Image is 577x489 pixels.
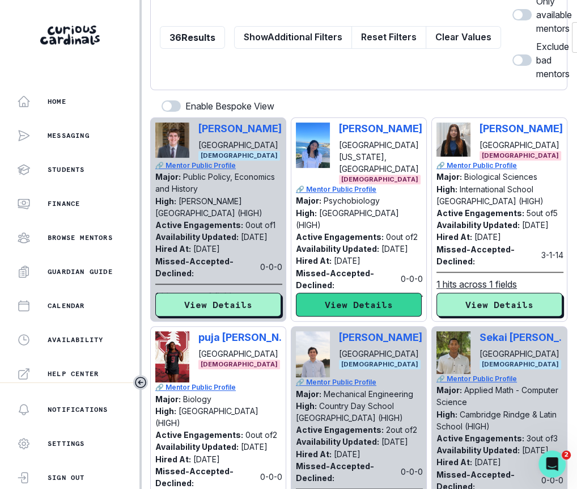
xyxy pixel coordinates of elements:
[198,348,292,360] p: [GEOGRAPHIC_DATA]
[436,184,544,206] p: International School [GEOGRAPHIC_DATA] (HIGH)
[48,267,113,276] p: Guardian Guide
[155,331,189,382] img: Picture of puja nanjappa
[436,445,520,455] p: Availability Updated:
[155,442,239,452] p: Availability Updated:
[198,331,292,343] p: puja [PERSON_NAME]
[48,473,85,482] p: Sign Out
[436,161,563,171] a: 🔗 Mentor Public Profile
[562,450,571,460] span: 2
[334,256,360,265] p: [DATE]
[351,26,426,49] button: Reset Filters
[426,26,501,49] button: Clear Values
[241,232,268,242] p: [DATE]
[436,433,524,443] p: Active Engagements:
[527,433,558,443] p: 3 out of 3
[339,139,422,175] p: [GEOGRAPHIC_DATA][US_STATE], [GEOGRAPHIC_DATA]
[296,331,330,377] img: Picture of Ilan Mayer
[296,377,423,387] a: 🔗 Mentor Public Profile
[296,208,399,230] p: [GEOGRAPHIC_DATA] (HIGH)
[541,249,563,261] p: 3 - 1 - 14
[296,389,321,399] p: Major:
[198,151,280,161] span: [DEMOGRAPHIC_DATA]
[193,244,220,254] p: [DATE]
[155,406,176,416] p: High:
[296,208,317,218] p: High:
[234,26,352,49] button: ShowAdditional Filters
[436,172,462,182] p: Major:
[480,139,563,151] p: [GEOGRAPHIC_DATA]
[480,360,561,369] span: [DEMOGRAPHIC_DATA]
[155,232,239,242] p: Availability Updated:
[155,293,281,317] button: View Details
[48,233,113,242] p: Browse Mentors
[155,255,256,279] p: Missed-Accepted-Declined:
[436,331,470,374] img: Picture of Sekai Tully Carr
[48,165,85,174] p: Students
[48,335,103,344] p: Availability
[480,348,573,360] p: [GEOGRAPHIC_DATA]
[155,196,176,206] p: High:
[296,256,332,265] p: Hired At:
[198,360,280,369] span: [DEMOGRAPHIC_DATA]
[296,123,330,168] img: Picture of Nidhi Munugeti
[155,123,189,158] img: Picture of Justin Greenberg
[155,244,191,254] p: Hired At:
[155,172,181,182] p: Major:
[296,184,423,195] a: 🔗 Mentor Public Profile
[48,97,66,106] p: Home
[296,401,317,411] p: High:
[155,430,243,440] p: Active Engagements:
[401,466,423,478] p: 0 - 0 - 0
[296,196,321,205] p: Major:
[436,277,517,291] u: 1 hits across 1 fields
[436,457,472,467] p: Hired At:
[436,208,524,218] p: Active Engagements:
[48,439,85,448] p: Settings
[155,406,258,428] p: [GEOGRAPHIC_DATA] (HIGH)
[536,40,572,81] p: Exclude bad mentors
[48,131,90,140] p: Messaging
[155,382,282,393] a: 🔗 Mentor Public Profile
[296,293,422,317] button: View Details
[48,405,108,414] p: Notifications
[193,454,220,464] p: [DATE]
[245,220,275,230] p: 0 out of 1
[241,442,268,452] p: [DATE]
[48,301,85,310] p: Calendar
[183,394,211,404] p: Biology
[155,161,282,171] a: 🔗 Mentor Public Profile
[436,385,462,395] p: Major:
[169,31,215,44] p: 36 Results
[381,244,408,254] p: [DATE]
[436,243,537,267] p: Missed-Accepted-Declined:
[436,410,557,431] p: Cambridge Rindge & Latin School (HIGH)
[480,151,561,161] span: [DEMOGRAPHIC_DATA]
[324,389,413,399] p: Mechanical Engineering
[48,369,99,378] p: Help Center
[436,220,520,230] p: Availability Updated:
[155,196,262,218] p: [PERSON_NAME][GEOGRAPHIC_DATA] (HIGH)
[436,374,563,384] a: 🔗 Mentor Public Profile
[436,123,470,157] img: Picture of Mayumi Schaepers-Cheu
[386,232,418,242] p: 0 out of 2
[155,220,243,230] p: Active Engagements:
[296,267,396,291] p: Missed-Accepted-Declined:
[133,375,148,390] button: Toggle sidebar
[155,454,191,464] p: Hired At:
[296,244,379,254] p: Availability Updated:
[339,175,421,184] span: [DEMOGRAPHIC_DATA]
[541,474,563,486] p: 0 - 0 - 0
[296,437,379,446] p: Availability Updated:
[527,208,558,218] p: 5 out of 5
[296,460,396,484] p: Missed-Accepted-Declined:
[155,289,236,303] u: 1 hits across 1 fields
[436,184,457,194] p: High:
[474,457,501,467] p: [DATE]
[260,261,282,273] p: 0 - 0 - 0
